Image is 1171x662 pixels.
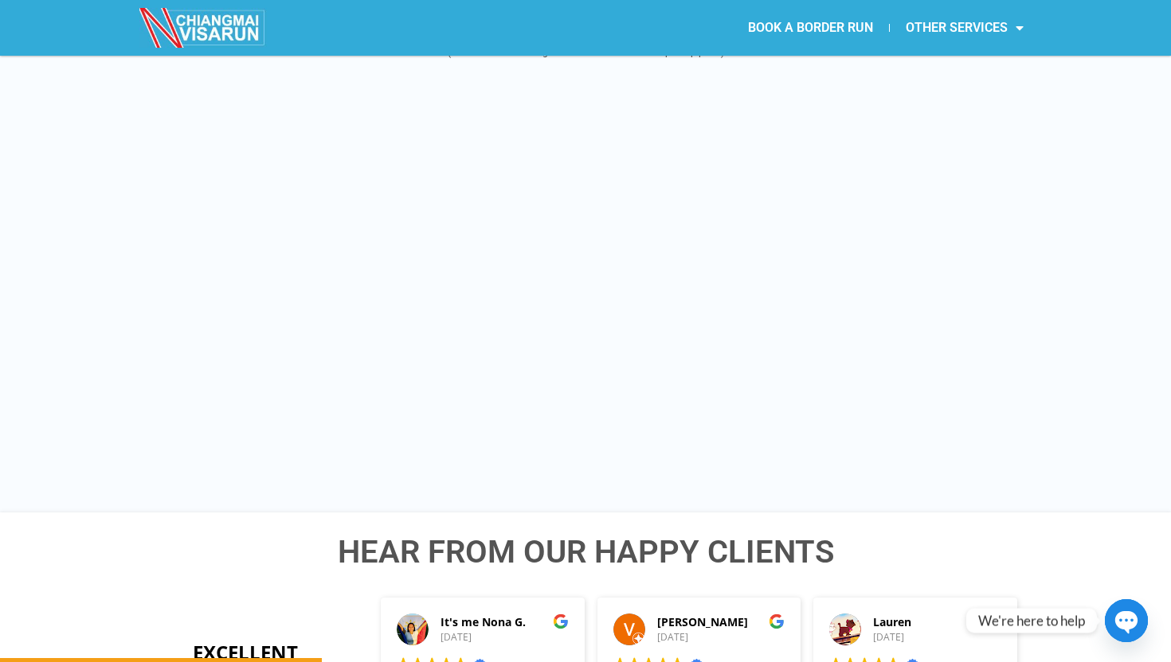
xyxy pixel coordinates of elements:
a: OTHER SERVICES [890,10,1040,46]
img: Google [553,613,569,629]
img: Lauren profile picture [829,613,861,645]
div: [PERSON_NAME] [657,614,785,630]
div: Lauren [873,614,1001,630]
div: It's me Nona G. [441,614,569,630]
img: Victor A profile picture [613,613,645,645]
img: It's me Nona G. profile picture [397,613,429,645]
div: [DATE] [441,631,569,644]
nav: Menu [585,10,1040,46]
img: Google [985,613,1001,629]
span: (click on a location to get more details about each pick-up point) [448,47,724,58]
img: Google [769,613,785,629]
div: [DATE] [657,631,785,644]
a: BOOK A BORDER RUN [732,10,889,46]
div: [DATE] [873,631,1001,644]
h4: Hear from Our Happy Clients [131,536,1040,568]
